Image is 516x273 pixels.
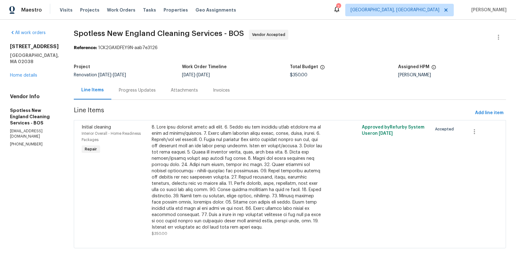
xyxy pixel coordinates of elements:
div: Line Items [81,87,104,93]
h5: Spotless New England Cleaning Services - BOS [10,107,59,126]
span: Tasks [143,8,156,12]
h5: Project [74,65,90,69]
b: Reference: [74,46,97,50]
span: Interior Overall - Home Readiness Packages [82,132,141,142]
a: All work orders [10,31,46,35]
span: [DATE] [98,73,111,77]
span: Visits [60,7,73,13]
span: - [182,73,210,77]
span: Maestro [21,7,42,13]
h5: Work Order Timeline [182,65,227,69]
span: The hpm assigned to this work order. [431,65,436,73]
p: [PHONE_NUMBER] [10,142,59,147]
h2: [STREET_ADDRESS] [10,43,59,50]
span: Approved by Refurby System User on [362,125,424,136]
div: 7 [336,4,341,10]
span: [DATE] [197,73,210,77]
div: 8. Lore ipsu dolorsit ametc adi elit. 6. Seddo eiu tem incididu utlab etdolore ma al enim ad mini... [152,124,323,230]
div: Attachments [171,87,198,94]
span: Work Orders [107,7,135,13]
h5: Total Budget [290,65,318,69]
h5: [GEOGRAPHIC_DATA], MA 02038 [10,52,59,65]
span: Repair [82,146,99,152]
div: [PERSON_NAME] [398,73,506,77]
span: - [98,73,126,77]
span: Geo Assignments [195,7,236,13]
span: The total cost of line items that have been proposed by Opendoor. This sum includes line items th... [320,65,325,73]
span: Initial cleaning [82,125,111,129]
span: Properties [164,7,188,13]
span: Renovation [74,73,126,77]
a: Home details [10,73,37,78]
span: [DATE] [182,73,195,77]
div: 1CK2GAXDFEY9N-aab7e3126 [74,45,506,51]
span: Vendor Accepted [252,32,288,38]
span: Spotless New England Cleaning Services - BOS [74,30,244,37]
span: $350.00 [290,73,307,77]
span: $350.00 [152,232,167,235]
span: [PERSON_NAME] [469,7,507,13]
span: [GEOGRAPHIC_DATA], [GEOGRAPHIC_DATA] [351,7,439,13]
span: Accepted [435,126,456,132]
div: Invoices [213,87,230,94]
span: [DATE] [113,73,126,77]
div: Progress Updates [119,87,156,94]
h4: Vendor Info [10,94,59,100]
span: [DATE] [379,131,393,136]
span: Projects [80,7,99,13]
span: Add line item [475,109,503,117]
button: Add line item [473,107,506,119]
p: [EMAIL_ADDRESS][DOMAIN_NAME] [10,129,59,139]
h5: Assigned HPM [398,65,429,69]
span: Line Items [74,107,473,119]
